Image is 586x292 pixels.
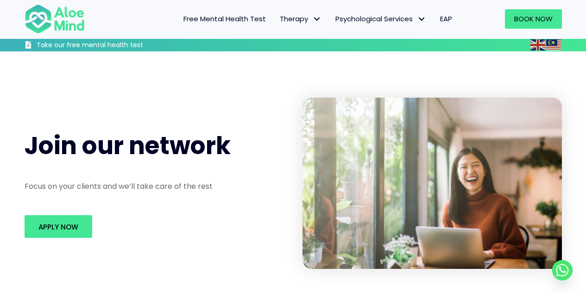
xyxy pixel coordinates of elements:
a: Whatsapp [552,260,573,280]
nav: Menu [97,9,459,29]
span: Book Now [514,14,553,24]
a: EAP [433,9,459,29]
a: Apply Now [25,215,92,238]
img: Happy young asian girl working at a coffee shop with a laptop [302,98,562,269]
span: Psychological Services [335,14,426,24]
img: en [530,39,545,50]
span: EAP [440,14,452,24]
a: English [530,39,546,50]
img: ms [546,39,561,50]
a: TherapyTherapy: submenu [273,9,328,29]
span: Apply Now [38,222,78,232]
span: Free Mental Health Test [183,14,266,24]
a: Malay [546,39,562,50]
a: Free Mental Health Test [176,9,273,29]
p: Focus on your clients and we’ll take care of the rest [25,181,284,192]
span: Psychological Services: submenu [415,12,428,26]
span: Therapy: submenu [310,12,324,26]
span: Join our network [25,129,231,162]
a: Take our free mental health test [25,41,193,51]
span: Therapy [280,14,321,24]
a: Book Now [505,9,562,29]
img: Aloe mind Logo [25,4,85,34]
a: Psychological ServicesPsychological Services: submenu [328,9,433,29]
h3: Take our free mental health test [37,41,193,50]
